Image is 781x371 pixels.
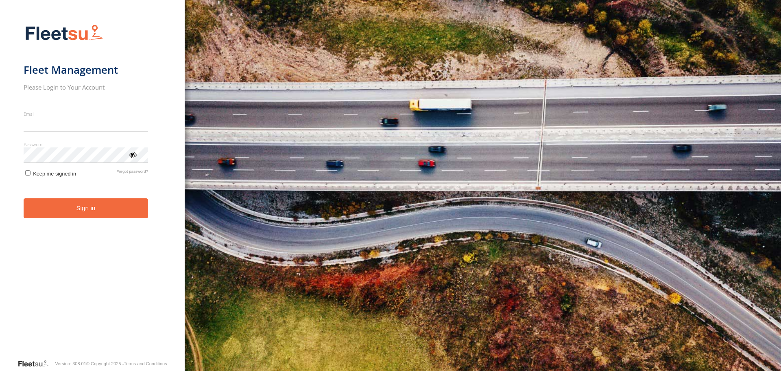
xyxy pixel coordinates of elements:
label: Password [24,141,148,147]
button: Sign in [24,198,148,218]
div: © Copyright 2025 - [86,361,167,366]
img: Fleetsu [24,23,105,44]
span: Keep me signed in [33,171,76,177]
a: Forgot password? [116,169,148,177]
div: ViewPassword [129,150,137,158]
a: Visit our Website [17,360,55,368]
input: Keep me signed in [25,170,31,176]
label: Email [24,111,148,117]
h1: Fleet Management [24,63,148,77]
div: Version: 308.01 [55,361,86,366]
h2: Please Login to Your Account [24,83,148,91]
a: Terms and Conditions [124,361,167,366]
form: main [24,20,161,359]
